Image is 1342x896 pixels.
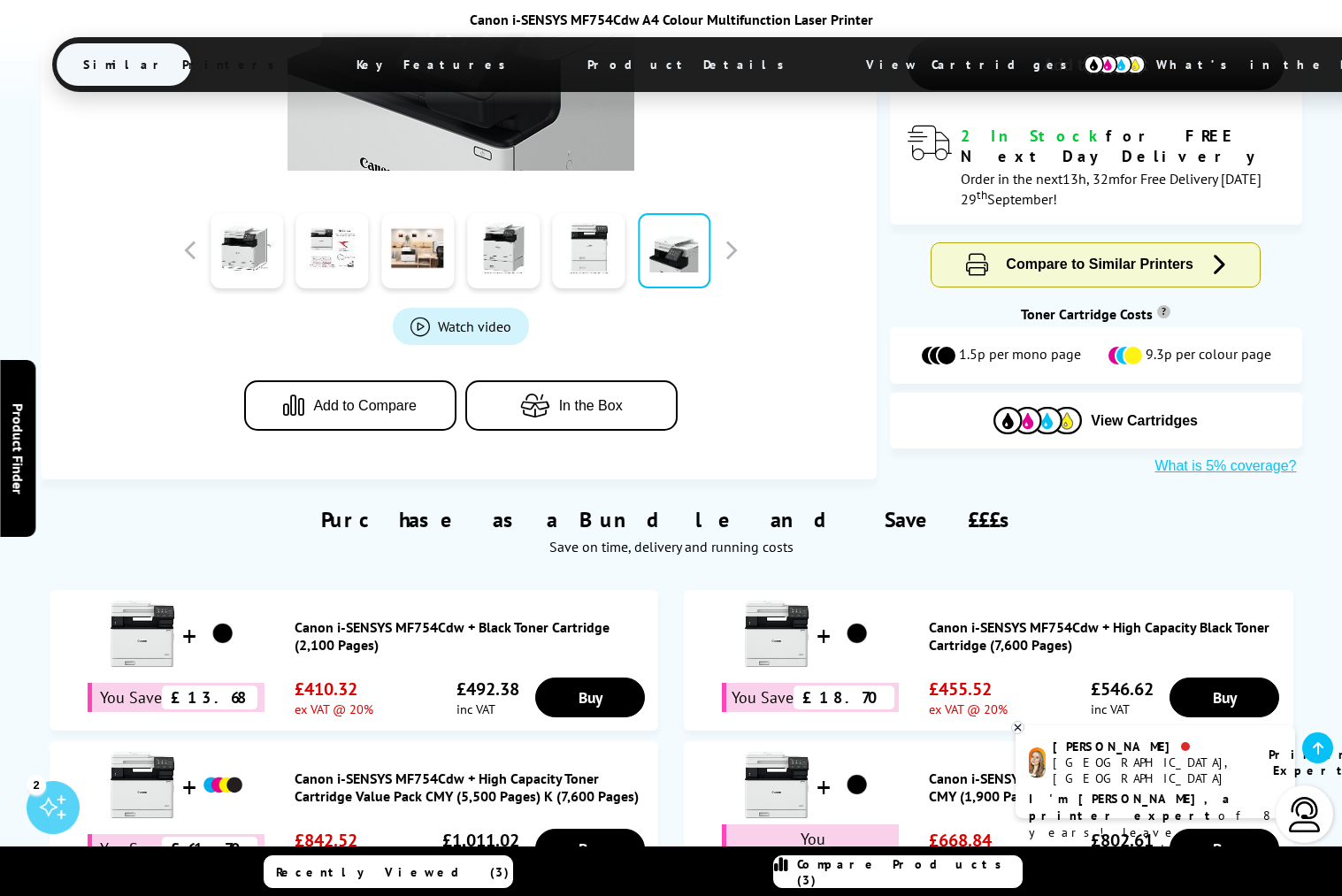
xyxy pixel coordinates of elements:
span: £18.70 [794,685,894,709]
div: Purchase as a Bundle and Save £££s [41,479,1302,564]
span: Add to Compare [313,398,417,414]
button: What is 5% coverage? [1149,457,1301,475]
p: of 8 years! Leave me a message and I'll respond ASAP [1029,791,1282,875]
span: £1,011.02 [442,829,519,852]
img: Cartridges [993,407,1082,434]
span: £455.52 [929,678,1008,701]
div: [PERSON_NAME] [1053,739,1246,754]
a: Buy [535,829,645,869]
img: Canon i-SENSYS MF754Cdw + Black Toner Cartridge (2,100 Pages) [107,599,178,670]
span: View Cartridges [1091,413,1198,429]
div: You Save [88,834,265,863]
img: Canon i-SENSYS MF754Cdw + Black Toner Cartridge (2,100 Pages) [201,612,245,656]
span: £546.62 [1091,678,1154,701]
span: Recently Viewed (3) [276,864,510,880]
b: I'm [PERSON_NAME], a printer expert [1029,791,1235,823]
a: Recently Viewed (3) [264,855,513,888]
span: Product Details [561,43,820,86]
div: for FREE Next Day Delivery [961,126,1284,166]
span: ex VAT @ 20% [929,701,1008,717]
a: Canon i-SENSYS MF754Cdw + High Capacity Black Toner Cartridge (7,600 Pages) [929,618,1284,654]
a: Buy [535,678,645,717]
a: Compare Products (3) [773,855,1023,888]
div: Canon i-SENSYS MF754Cdw A4 Colour Multifunction Laser Printer [52,11,1291,28]
a: Buy [1169,678,1279,717]
span: 13h, 32m [1062,170,1120,188]
span: £61.70 [162,837,257,861]
span: 9.3p per colour page [1146,345,1271,366]
span: £842.52 [295,829,373,852]
div: You Save [722,683,899,712]
a: Canon i-SENSYS MF754Cdw + Toner Cartridge Value Pack CMY (1,900 Pages) K (2,100 Pages) [929,770,1284,805]
span: Order in the next for Free Delivery [DATE] 29 September! [961,170,1261,208]
a: Canon i-SENSYS MF754Cdw + Black Toner Cartridge (2,100 Pages) [295,618,649,654]
span: £410.32 [295,678,373,701]
span: 2 In Stock [961,126,1106,146]
img: Canon i-SENSYS MF754Cdw + High Capacity Toner Cartridge Value Pack CMY (5,500 Pages) K (7,600 Pages) [107,750,178,821]
div: [GEOGRAPHIC_DATA], [GEOGRAPHIC_DATA] [1053,754,1246,786]
div: You Save [722,824,899,874]
span: 1.5p per mono page [959,345,1081,366]
span: Compare Products (3) [797,856,1022,888]
span: Key Features [330,43,541,86]
button: Compare to Similar Printers [932,243,1260,287]
a: Canon i-SENSYS MF754Cdw + High Capacity Toner Cartridge Value Pack CMY (5,500 Pages) K (7,600 Pages) [295,770,649,805]
img: Canon i-SENSYS MF754Cdw + Toner Cartridge Value Pack CMY (1,900 Pages) K (2,100 Pages) [741,750,812,821]
div: Toner Cartridge Costs [890,305,1302,323]
img: Canon i-SENSYS MF754Cdw + Toner Cartridge Value Pack CMY (1,900 Pages) K (2,100 Pages) [835,763,879,808]
div: 2 [27,775,46,794]
span: View Cartridges [840,42,1110,88]
span: ex VAT @ 20% [295,701,373,717]
img: Canon i-SENSYS MF754Cdw + High Capacity Black Toner Cartridge (7,600 Pages) [741,599,812,670]
img: Canon i-SENSYS MF754Cdw + High Capacity Toner Cartridge Value Pack CMY (5,500 Pages) K (7,600 Pages) [201,763,245,808]
span: £668.84 [929,829,1008,852]
div: modal_delivery [908,126,1284,207]
span: Compare to Similar Printers [1006,257,1193,272]
button: Add to Compare [244,380,456,431]
sup: Cost per page [1157,305,1170,318]
img: Canon i-SENSYS MF754Cdw + High Capacity Black Toner Cartridge (7,600 Pages) [835,612,879,656]
span: Similar Printers [57,43,311,86]
span: inc VAT [456,701,519,717]
img: user-headset-light.svg [1287,797,1323,832]
img: amy-livechat.png [1029,747,1046,778]
span: Product Finder [9,402,27,494]
span: In the Box [559,398,623,414]
a: Product_All_Videos [393,308,529,345]
span: Watch video [438,318,511,335]
button: In the Box [465,380,678,431]
span: £492.38 [456,678,519,701]
span: £13.68 [162,685,257,709]
div: You Save [88,683,265,712]
div: Save on time, delivery and running costs [63,538,1280,555]
span: inc VAT [1091,701,1154,717]
sup: th [977,187,987,203]
img: cmyk-icon.svg [1084,55,1146,74]
button: View Cartridges [903,406,1289,435]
